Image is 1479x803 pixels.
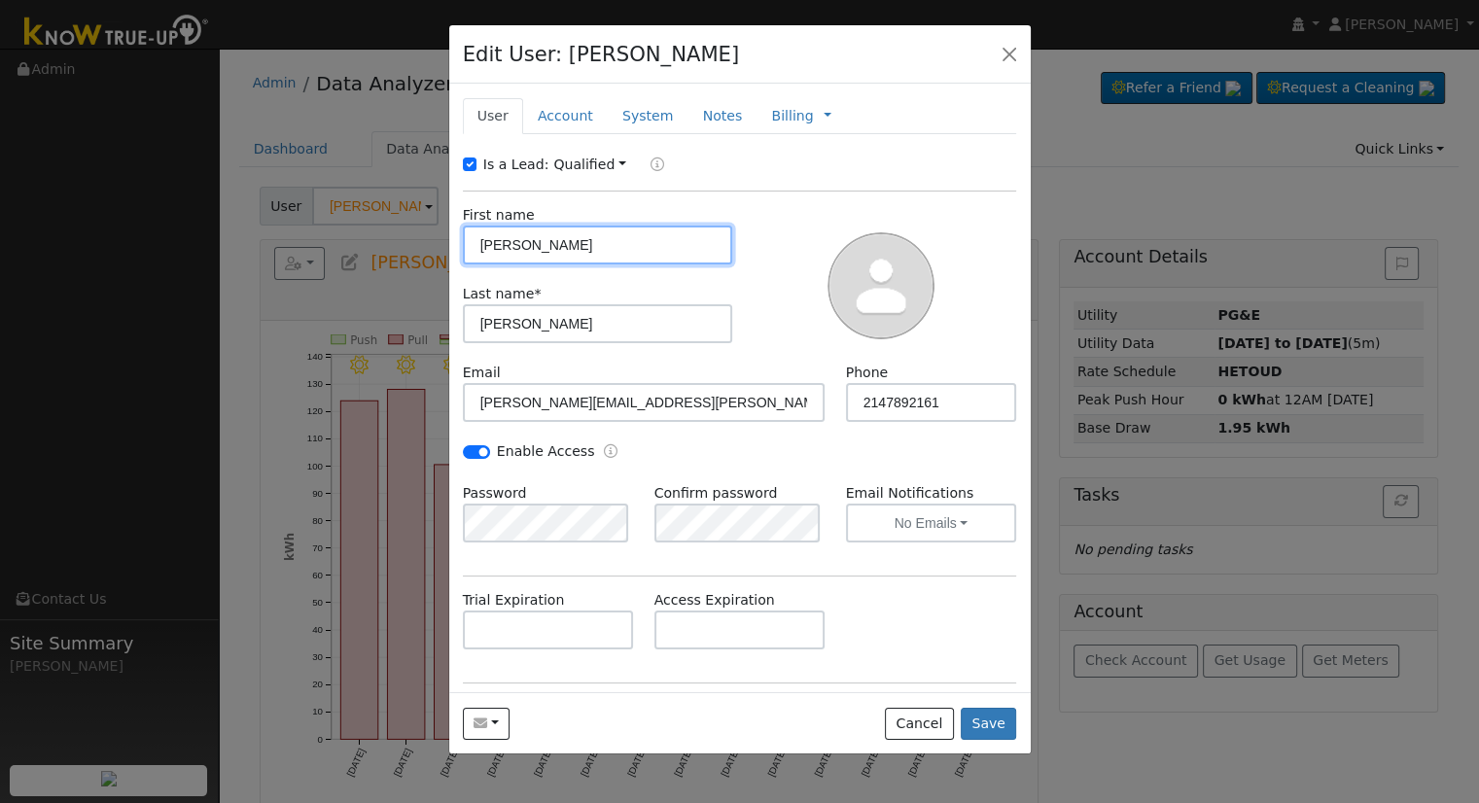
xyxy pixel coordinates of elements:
a: User [463,98,523,134]
a: System [608,98,688,134]
a: Notes [687,98,757,134]
label: Trial Expiration [463,590,565,611]
button: Save [961,708,1017,741]
label: Access Expiration [654,590,775,611]
label: Confirm password [654,483,778,504]
label: Password [463,483,527,504]
span: Required [534,286,541,301]
input: Is a Lead: [463,157,476,171]
button: Cancel [885,708,954,741]
button: No Emails [846,504,1017,542]
button: genevieve.twing@gmail.com [463,708,511,741]
label: Phone [846,363,889,383]
label: Email [463,363,501,383]
h4: Edit User: [PERSON_NAME] [463,39,740,70]
a: Account [523,98,608,134]
label: Is a Lead: [483,155,549,175]
a: Lead [636,155,664,177]
a: Billing [771,106,813,126]
label: First name [463,205,535,226]
label: Last name [463,284,542,304]
a: Enable Access [604,441,617,464]
label: Enable Access [497,441,595,462]
a: Qualified [553,157,626,172]
label: Email Notifications [846,483,1017,504]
